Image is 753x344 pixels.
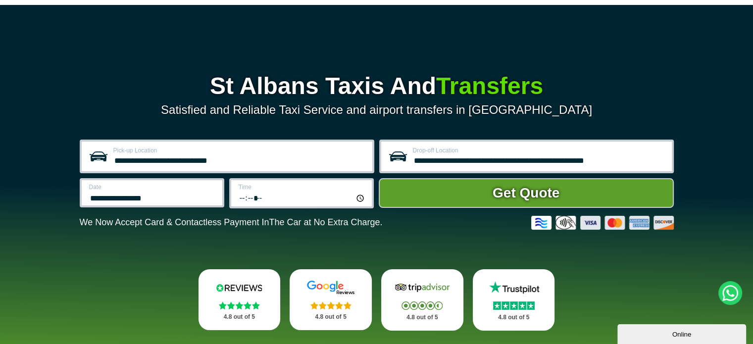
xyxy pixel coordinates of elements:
span: Transfers [436,73,543,99]
a: Tripadvisor Stars 4.8 out of 5 [381,269,463,331]
button: Get Quote [379,178,674,208]
p: 4.8 out of 5 [392,311,452,324]
img: Credit And Debit Cards [531,216,674,230]
iframe: chat widget [617,322,748,344]
p: 4.8 out of 5 [484,311,544,324]
p: 4.8 out of 5 [301,311,361,323]
img: Stars [310,301,351,309]
a: Google Stars 4.8 out of 5 [290,269,372,330]
img: Google [301,280,360,295]
label: Date [89,184,216,190]
a: Reviews.io Stars 4.8 out of 5 [199,269,281,330]
span: The Car at No Extra Charge. [269,217,382,227]
label: Pick-up Location [113,147,366,153]
p: We Now Accept Card & Contactless Payment In [80,217,383,228]
img: Stars [402,301,443,310]
p: 4.8 out of 5 [209,311,270,323]
label: Drop-off Location [413,147,666,153]
img: Reviews.io [209,280,269,295]
img: Stars [219,301,260,309]
img: Trustpilot [484,280,544,295]
img: Tripadvisor [393,280,452,295]
p: Satisfied and Reliable Taxi Service and airport transfers in [GEOGRAPHIC_DATA] [80,103,674,117]
a: Trustpilot Stars 4.8 out of 5 [473,269,555,331]
img: Stars [493,301,535,310]
label: Time [239,184,366,190]
h1: St Albans Taxis And [80,74,674,98]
